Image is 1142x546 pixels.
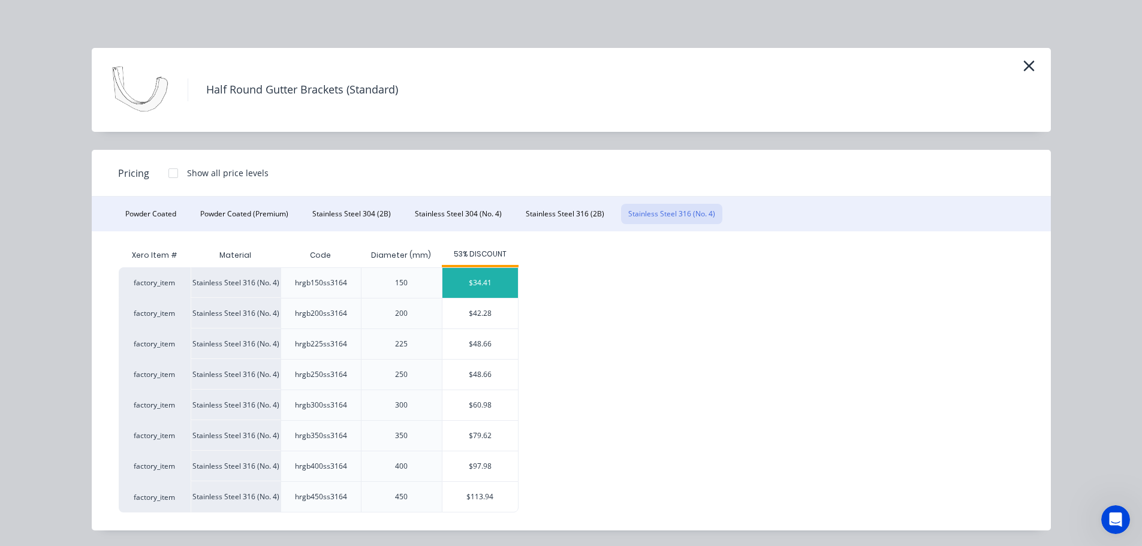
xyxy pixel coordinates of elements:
[519,204,611,224] button: Stainless Steel 316 (2B)
[43,106,230,156] div: ok no problem. Thank you. I will advise my team to print collaborate files the old fashioned way
[395,308,408,319] div: 200
[118,166,149,180] span: Pricing
[442,298,518,328] div: $42.28
[442,451,518,481] div: $97.98
[206,388,225,407] button: Send a message…
[295,491,347,502] div: hrgb450ss3164
[621,204,722,224] button: Stainless Steel 316 (No. 4)
[395,339,408,349] div: 225
[10,11,230,106] div: Maricar says…
[119,420,191,451] div: factory_item
[119,390,191,420] div: factory_item
[10,367,230,388] textarea: Message…
[1101,505,1130,534] iframe: Intercom live chat
[408,204,509,224] button: Stainless Steel 304 (No. 4)
[295,461,347,472] div: hrgb400ss3164
[295,430,347,441] div: hrgb350ss3164
[119,328,191,359] div: factory_item
[191,267,281,298] div: Stainless Steel 316 (No. 4)
[442,268,518,298] div: $34.41
[361,240,441,270] div: Diameter (mm)
[53,113,221,149] div: ok no problem. Thank you. I will advise my team to print collaborate files the old fashioned way
[395,400,408,411] div: 300
[58,15,82,27] p: Active
[119,243,191,267] div: Xero Item #
[295,308,347,319] div: hrgb200ss3164
[10,106,230,165] div: Michael says…
[395,369,408,380] div: 250
[119,359,191,390] div: factory_item
[19,393,28,402] button: Upload attachment
[19,173,187,185] div: Thank you, [PERSON_NAME].
[19,190,187,249] div: Another workaround is to re-upload any files you'd like included (jpeg) in your Work Order while ...
[442,360,518,390] div: $48.66
[118,204,183,224] button: Powder Coated
[395,277,408,288] div: 150
[191,243,281,267] div: Material
[58,6,94,15] h1: Maricar
[191,481,281,512] div: Stainless Steel 316 (No. 4)
[191,451,281,481] div: Stainless Steel 316 (No. 4)
[300,240,341,270] div: Code
[10,11,197,96] div: At the moment, the file needs to be in PNG format in order to successfully attach it to the work ...
[188,79,416,101] h4: Half Round Gutter Brackets (Standard)
[191,420,281,451] div: Stainless Steel 316 (No. 4)
[19,19,187,89] div: At the moment, the file needs to be in PNG format in order to successfully attach it to the work ...
[295,400,347,411] div: hrgb300ss3164
[119,298,191,328] div: factory_item
[10,165,230,444] div: Maricar says…
[395,461,408,472] div: 400
[187,167,269,179] div: Show all price levels
[119,267,191,298] div: factory_item
[119,481,191,512] div: factory_item
[38,393,47,402] button: Emoji picker
[442,329,518,359] div: $48.66
[395,491,408,502] div: 450
[442,390,518,420] div: $60.98
[210,5,232,26] div: Close
[442,249,519,260] div: 53% DISCOUNT
[76,393,86,402] button: Start recording
[191,328,281,359] div: Stainless Steel 316 (No. 4)
[442,482,518,512] div: $113.94
[191,298,281,328] div: Stainless Steel 316 (No. 4)
[295,339,347,349] div: hrgb225ss3164
[295,277,347,288] div: hrgb150ss3164
[193,204,296,224] button: Powder Coated (Premium)
[110,60,170,120] img: Half Round Gutter Brackets (Standard)
[305,204,398,224] button: Stainless Steel 304 (2B)
[295,369,347,380] div: hrgb250ss3164
[10,165,197,417] div: Thank you, [PERSON_NAME].Another workaround is to re-upload any files you'd like included (jpeg) ...
[119,451,191,481] div: factory_item
[442,421,518,451] div: $79.62
[34,7,53,26] img: Profile image for Maricar
[57,393,67,402] button: Gif picker
[191,359,281,390] div: Stainless Steel 316 (No. 4)
[8,5,31,28] button: go back
[395,430,408,441] div: 350
[191,390,281,420] div: Stainless Steel 316 (No. 4)
[188,5,210,28] button: Home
